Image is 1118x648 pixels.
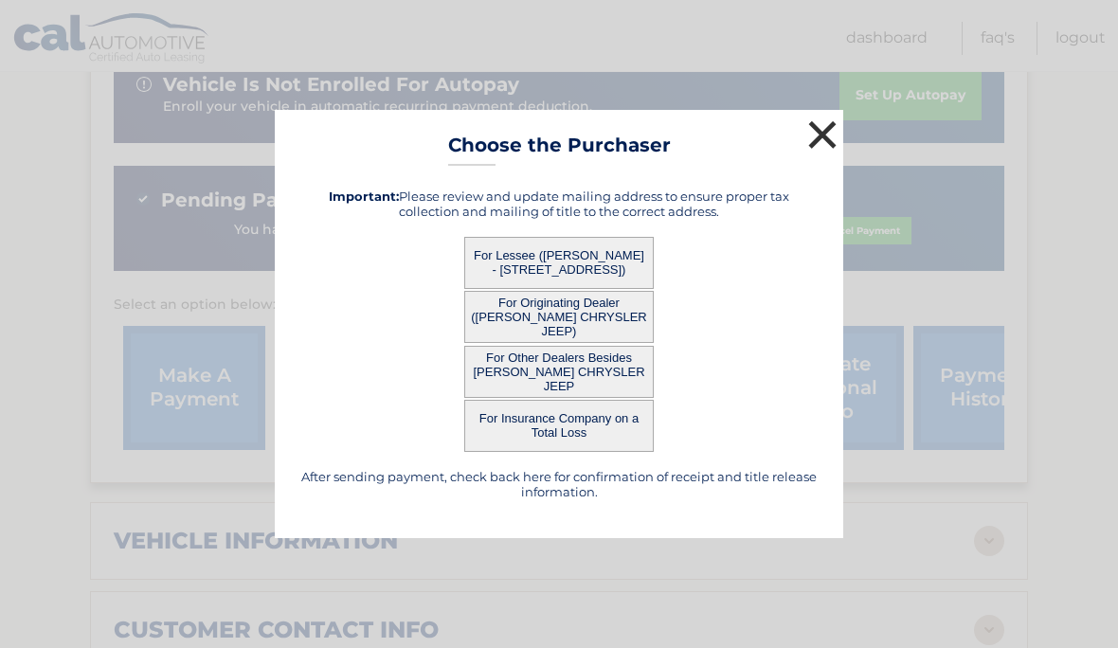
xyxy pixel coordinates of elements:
button: For Lessee ([PERSON_NAME] - [STREET_ADDRESS]) [464,237,654,289]
button: For Insurance Company on a Total Loss [464,400,654,452]
h5: After sending payment, check back here for confirmation of receipt and title release information. [298,469,820,499]
button: × [803,116,841,153]
h3: Choose the Purchaser [448,134,671,167]
button: For Other Dealers Besides [PERSON_NAME] CHRYSLER JEEP [464,346,654,398]
h5: Please review and update mailing address to ensure proper tax collection and mailing of title to ... [298,189,820,219]
strong: Important: [329,189,399,204]
button: For Originating Dealer ([PERSON_NAME] CHRYSLER JEEP) [464,291,654,343]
